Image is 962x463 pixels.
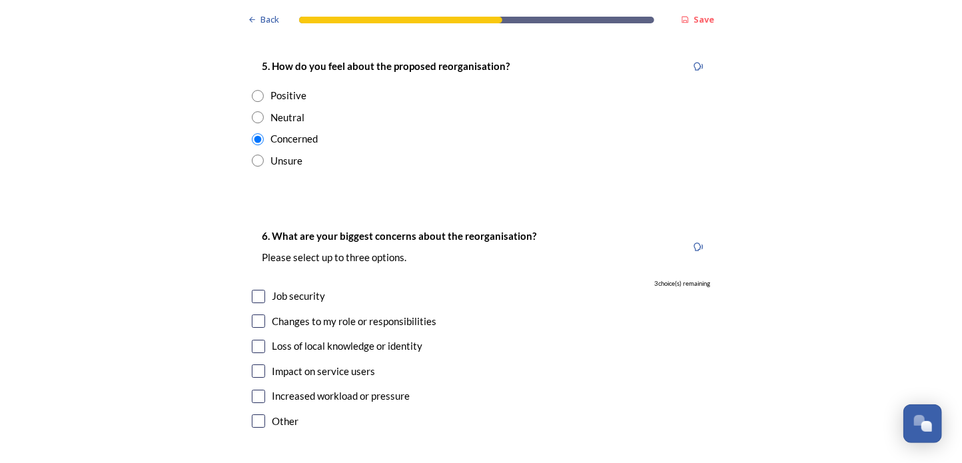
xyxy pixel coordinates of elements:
[262,250,536,264] p: Please select up to three options.
[654,279,710,288] span: 3 choice(s) remaining
[694,13,714,25] strong: Save
[272,364,375,379] div: Impact on service users
[262,60,510,72] strong: 5. How do you feel about the proposed reorganisation?
[272,414,298,429] div: Other
[272,388,410,404] div: Increased workload or pressure
[270,110,304,125] div: Neutral
[903,404,942,443] button: Open Chat
[260,13,279,26] span: Back
[270,88,306,103] div: Positive
[272,338,422,354] div: Loss of local knowledge or identity
[270,153,302,169] div: Unsure
[262,230,536,242] strong: 6. What are your biggest concerns about the reorganisation?
[272,314,436,329] div: Changes to my role or responsibilities
[272,288,325,304] div: Job security
[270,131,318,147] div: Concerned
